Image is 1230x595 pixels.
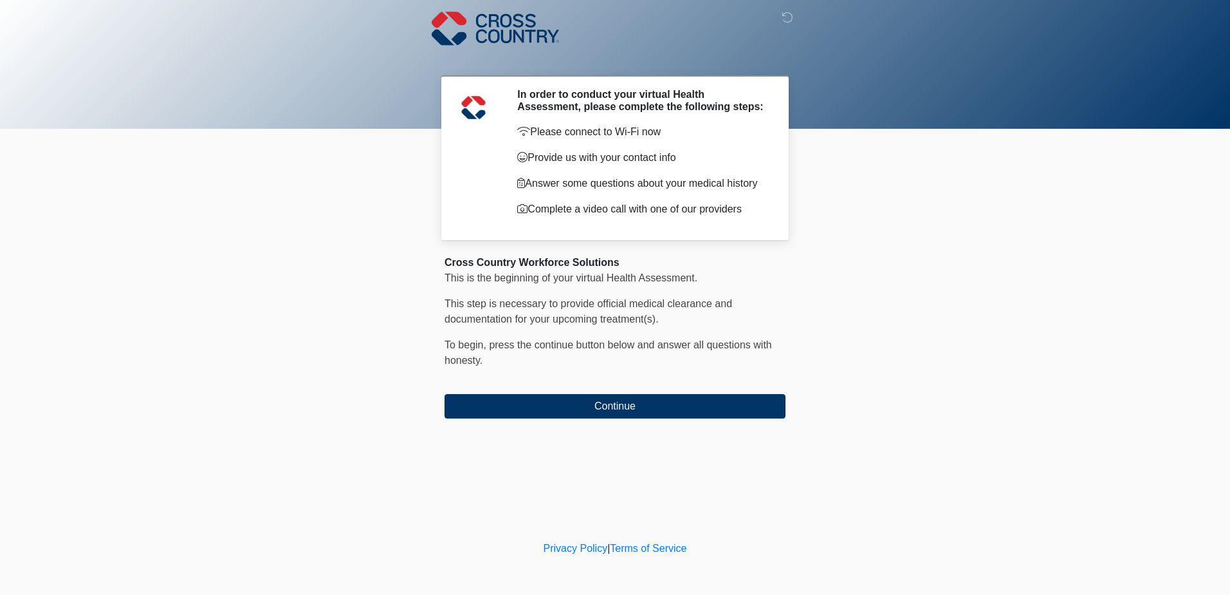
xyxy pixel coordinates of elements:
[445,339,772,366] span: To begin, ﻿﻿﻿﻿﻿﻿﻿﻿﻿﻿﻿﻿press the continue button below and answer all questions with honesty.
[607,543,610,554] a: |
[432,10,559,47] img: Cross Country Logo
[610,543,686,554] a: Terms of Service
[445,298,732,325] span: This step is necessary to provide official medical clearance and documentation for your upcoming ...
[517,88,766,113] h2: In order to conduct your virtual Health Assessment, please complete the following steps:
[435,46,795,70] h1: ‎ ‎ ‎
[445,255,785,270] div: Cross Country Workforce Solutions
[544,543,608,554] a: Privacy Policy
[517,176,766,191] p: Answer some questions about your medical history
[445,394,785,419] button: Continue
[517,150,766,165] p: Provide us with your contact info
[517,124,766,140] p: Please connect to Wi-Fi now
[454,88,493,127] img: Agent Avatar
[517,202,766,217] p: Complete a video call with one of our providers
[445,272,697,283] span: This is the beginning of your virtual Health Assessment.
